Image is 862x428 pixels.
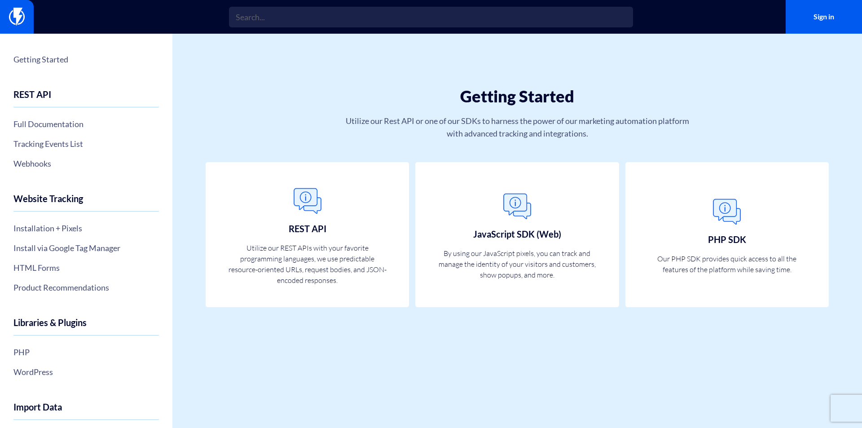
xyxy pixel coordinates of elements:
h1: Getting Started [226,88,808,106]
a: PHP [13,344,159,360]
a: Tracking Events List [13,136,159,151]
img: General.png [290,183,325,219]
h4: Libraries & Plugins [13,318,159,335]
a: Webhooks [13,156,159,171]
p: Utilize our Rest API or one of our SDKs to harness the power of our marketing automation platform... [343,115,692,140]
img: General.png [499,189,535,225]
h4: Import Data [13,402,159,420]
p: Utilize our REST APIs with your favorite programming languages, we use predictable resource-orien... [227,243,388,286]
a: HTML Forms [13,260,159,275]
a: REST API Utilize our REST APIs with your favorite programming languages, we use predictable resou... [206,162,409,307]
a: JavaScript SDK (Web) By using our JavaScript pixels, you can track and manage the identity of you... [415,162,619,307]
a: Installation + Pixels [13,221,159,236]
h3: JavaScript SDK (Web) [473,229,561,239]
a: Install via Google Tag Manager [13,240,159,256]
img: General.png [709,194,745,230]
a: Getting Started [13,52,159,67]
p: By using our JavaScript pixels, you can track and manage the identity of your visitors and custom... [437,248,598,280]
a: WordPress [13,364,159,379]
a: PHP SDK Our PHP SDK provides quick access to all the features of the platform while saving time. [625,162,829,307]
input: Search... [229,7,633,27]
h3: REST API [289,224,326,234]
a: Product Recommendations [13,280,159,295]
h3: PHP SDK [708,234,746,244]
a: Full Documentation [13,116,159,132]
p: Our PHP SDK provides quick access to all the features of the platform while saving time. [646,253,807,275]
h4: REST API [13,89,159,107]
h4: Website Tracking [13,194,159,212]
